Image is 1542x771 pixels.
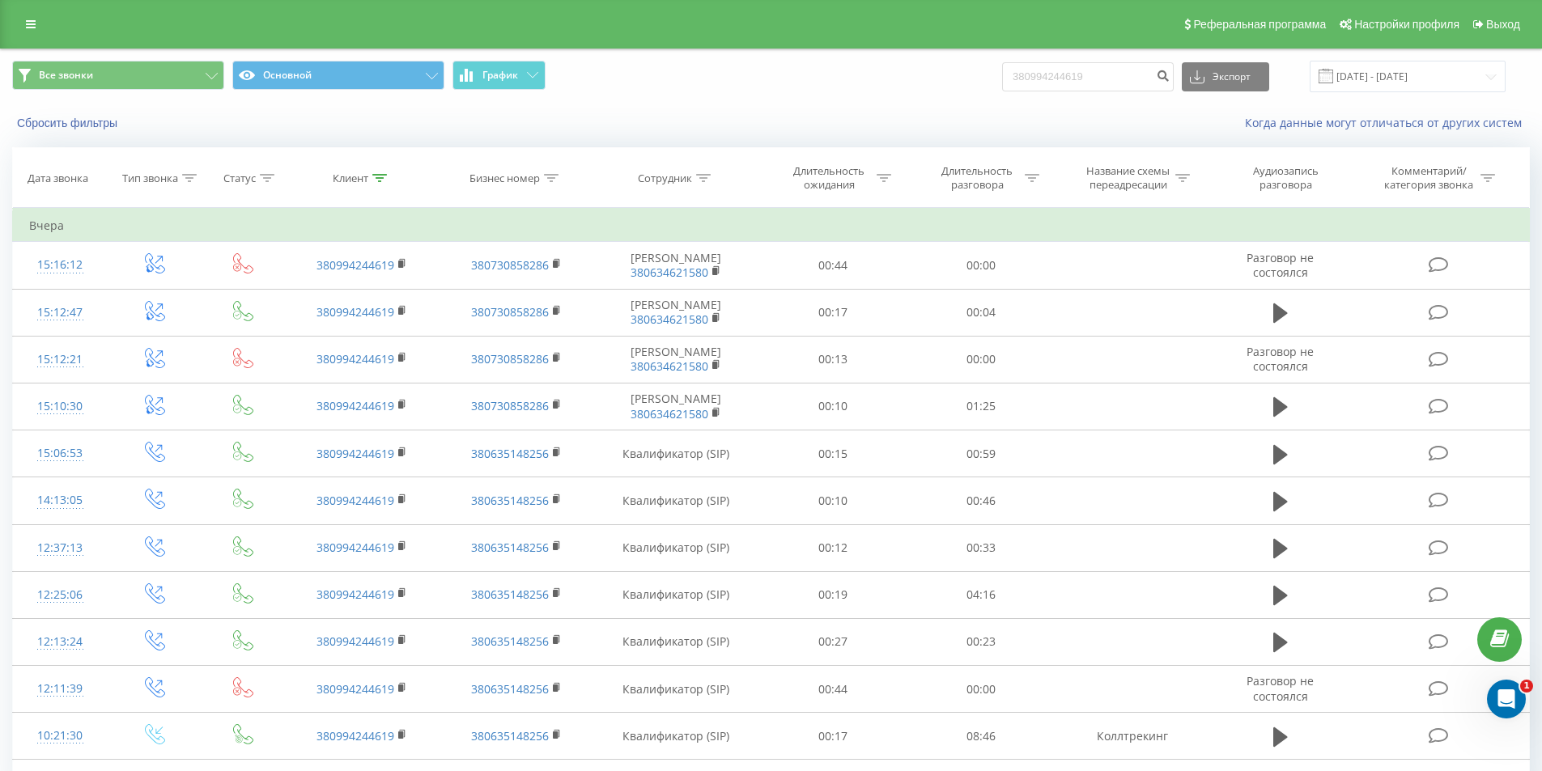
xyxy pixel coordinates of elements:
[316,351,394,366] a: 380994244619
[316,493,394,508] a: 380994244619
[934,164,1021,192] div: Длительность разговора
[1247,344,1314,374] span: Разговор не состоялся
[316,728,394,743] a: 380994244619
[471,304,549,320] a: 380730858286
[39,69,93,82] span: Все звонки
[631,265,708,280] a: 380634621580
[593,713,759,760] td: Квалификатор (SIP)
[907,383,1056,430] td: 01:25
[29,391,91,422] div: 15:10:30
[1002,62,1174,91] input: Поиск по номеру
[593,618,759,665] td: Квалификатор (SIP)
[631,311,708,327] a: 380634621580
[1055,713,1209,760] td: Коллтрекинг
[333,172,368,185] div: Клиент
[122,172,178,185] div: Тип звонка
[907,336,1056,383] td: 00:00
[593,242,759,289] td: [PERSON_NAME]
[1486,18,1520,31] span: Выход
[593,524,759,571] td: Квалификатор (SIP)
[29,579,91,611] div: 12:25:06
[759,571,907,618] td: 00:19
[471,493,549,508] a: 380635148256
[907,618,1056,665] td: 00:23
[471,398,549,413] a: 380730858286
[786,164,873,192] div: Длительность ожидания
[29,438,91,469] div: 15:06:53
[631,406,708,422] a: 380634621580
[593,477,759,524] td: Квалификатор (SIP)
[29,720,91,752] div: 10:21:30
[759,242,907,289] td: 00:44
[593,666,759,713] td: Квалификатор (SIP)
[471,540,549,555] a: 380635148256
[316,633,394,649] a: 380994244619
[29,249,91,281] div: 15:16:12
[759,618,907,665] td: 00:27
[29,673,91,705] div: 12:11:39
[316,304,394,320] a: 380994244619
[907,524,1056,571] td: 00:33
[1193,18,1326,31] span: Реферальная программа
[1382,164,1476,192] div: Комментарий/категория звонка
[638,172,692,185] div: Сотрудник
[29,344,91,375] div: 15:12:21
[471,257,549,273] a: 380730858286
[1247,250,1314,280] span: Разговор не состоялся
[759,713,907,760] td: 00:17
[759,477,907,524] td: 00:10
[316,540,394,555] a: 380994244619
[593,430,759,477] td: Квалификатор (SIP)
[316,681,394,697] a: 380994244619
[1233,164,1338,192] div: Аудиозапись разговора
[471,446,549,461] a: 380635148256
[12,61,224,90] button: Все звонки
[471,728,549,743] a: 380635148256
[1182,62,1269,91] button: Экспорт
[471,681,549,697] a: 380635148256
[29,626,91,658] div: 12:13:24
[471,633,549,649] a: 380635148256
[907,666,1056,713] td: 00:00
[907,477,1056,524] td: 00:46
[759,383,907,430] td: 00:10
[316,257,394,273] a: 380994244619
[759,336,907,383] td: 00:13
[1247,673,1314,703] span: Разговор не состоялся
[223,172,256,185] div: Статус
[907,571,1056,618] td: 04:16
[29,532,91,564] div: 12:37:13
[593,289,759,336] td: [PERSON_NAME]
[593,571,759,618] td: Квалификатор (SIP)
[316,446,394,461] a: 380994244619
[593,383,759,430] td: [PERSON_NAME]
[907,289,1056,336] td: 00:04
[631,358,708,374] a: 380634621580
[452,61,546,90] button: График
[907,713,1056,760] td: 08:46
[316,587,394,602] a: 380994244619
[759,524,907,571] td: 00:12
[12,116,125,130] button: Сбросить фильтры
[29,297,91,328] div: 15:12:47
[907,242,1056,289] td: 00:00
[29,485,91,516] div: 14:13:05
[1354,18,1459,31] span: Настройки профиля
[1085,164,1171,192] div: Название схемы переадресации
[469,172,540,185] div: Бизнес номер
[28,172,88,185] div: Дата звонка
[759,666,907,713] td: 00:44
[759,289,907,336] td: 00:17
[471,587,549,602] a: 380635148256
[13,210,1530,242] td: Вчера
[232,61,444,90] button: Основной
[1245,115,1530,130] a: Когда данные могут отличаться от других систем
[1487,680,1526,718] iframe: Intercom live chat
[759,430,907,477] td: 00:15
[907,430,1056,477] td: 00:59
[482,70,518,81] span: График
[316,398,394,413] a: 380994244619
[1520,680,1533,693] span: 1
[593,336,759,383] td: [PERSON_NAME]
[471,351,549,366] a: 380730858286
